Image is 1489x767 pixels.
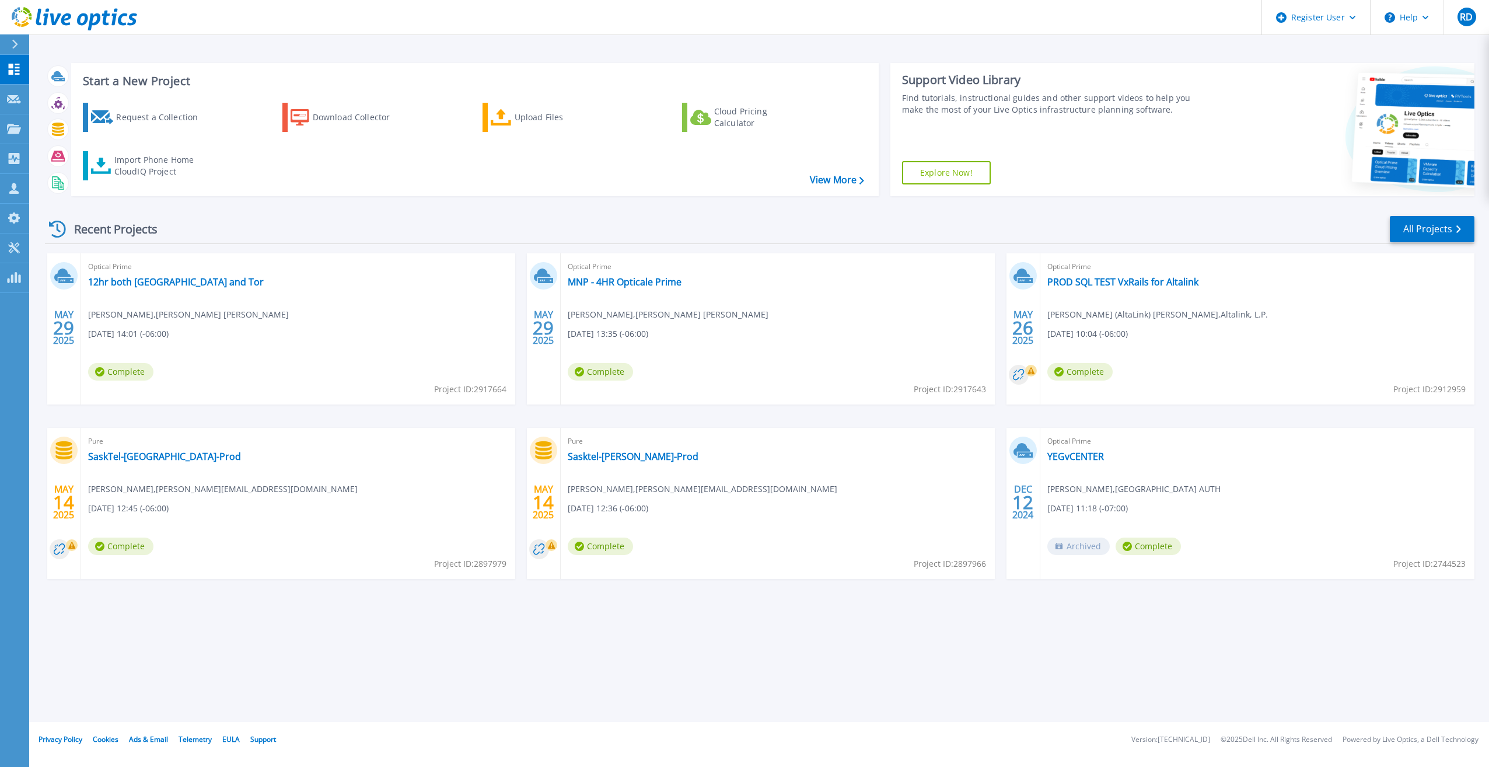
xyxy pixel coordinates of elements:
[93,734,118,744] a: Cookies
[88,451,241,462] a: SaskTel-[GEOGRAPHIC_DATA]-Prod
[53,323,74,333] span: 29
[53,306,75,349] div: MAY 2025
[250,734,276,744] a: Support
[88,260,508,273] span: Optical Prime
[533,323,554,333] span: 29
[1221,736,1332,744] li: © 2025 Dell Inc. All Rights Reserved
[1047,308,1268,321] span: [PERSON_NAME] (AltaLink) [PERSON_NAME] , Altalink, L.P.
[532,306,554,349] div: MAY 2025
[810,175,864,186] a: View More
[1460,12,1473,22] span: RD
[1343,736,1478,744] li: Powered by Live Optics, a Dell Technology
[313,106,406,129] div: Download Collector
[88,327,169,340] span: [DATE] 14:01 (-06:00)
[88,308,289,321] span: [PERSON_NAME] , [PERSON_NAME] [PERSON_NAME]
[129,734,168,744] a: Ads & Email
[434,383,506,396] span: Project ID: 2917664
[1047,327,1128,340] span: [DATE] 10:04 (-06:00)
[116,106,209,129] div: Request a Collection
[179,734,212,744] a: Telemetry
[568,260,988,273] span: Optical Prime
[902,72,1204,88] div: Support Video Library
[1047,483,1221,496] span: [PERSON_NAME] , [GEOGRAPHIC_DATA] AUTH
[45,215,173,243] div: Recent Projects
[83,103,213,132] a: Request a Collection
[568,502,648,515] span: [DATE] 12:36 (-06:00)
[88,363,153,381] span: Complete
[714,106,808,129] div: Cloud Pricing Calculator
[53,497,74,507] span: 14
[568,538,633,555] span: Complete
[53,481,75,524] div: MAY 2025
[568,308,768,321] span: [PERSON_NAME] , [PERSON_NAME] [PERSON_NAME]
[88,276,264,288] a: 12hr both [GEOGRAPHIC_DATA] and Tor
[1390,216,1474,242] a: All Projects
[88,502,169,515] span: [DATE] 12:45 (-06:00)
[222,734,240,744] a: EULA
[88,538,153,555] span: Complete
[483,103,613,132] a: Upload Files
[1012,497,1033,507] span: 12
[1116,538,1181,555] span: Complete
[1393,383,1466,396] span: Project ID: 2912959
[568,435,988,448] span: Pure
[83,75,864,88] h3: Start a New Project
[682,103,812,132] a: Cloud Pricing Calculator
[1047,363,1113,381] span: Complete
[1047,538,1110,555] span: Archived
[568,451,698,462] a: Sasktel-[PERSON_NAME]-Prod
[1047,451,1104,462] a: YEGvCENTER
[533,497,554,507] span: 14
[515,106,608,129] div: Upload Files
[914,383,986,396] span: Project ID: 2917643
[1012,323,1033,333] span: 26
[902,92,1204,116] div: Find tutorials, instructional guides and other support videos to help you make the most of your L...
[1012,481,1034,524] div: DEC 2024
[1047,276,1198,288] a: PROD SQL TEST VxRails for Altalink
[568,276,681,288] a: MNP - 4HR Opticale Prime
[88,483,358,496] span: [PERSON_NAME] , [PERSON_NAME][EMAIL_ADDRESS][DOMAIN_NAME]
[434,557,506,570] span: Project ID: 2897979
[1047,502,1128,515] span: [DATE] 11:18 (-07:00)
[568,327,648,340] span: [DATE] 13:35 (-06:00)
[1047,260,1467,273] span: Optical Prime
[568,483,837,496] span: [PERSON_NAME] , [PERSON_NAME][EMAIL_ADDRESS][DOMAIN_NAME]
[114,154,205,177] div: Import Phone Home CloudIQ Project
[1012,306,1034,349] div: MAY 2025
[282,103,413,132] a: Download Collector
[902,161,991,184] a: Explore Now!
[88,435,508,448] span: Pure
[1131,736,1210,744] li: Version: [TECHNICAL_ID]
[39,734,82,744] a: Privacy Policy
[914,557,986,570] span: Project ID: 2897966
[1047,435,1467,448] span: Optical Prime
[532,481,554,524] div: MAY 2025
[1393,557,1466,570] span: Project ID: 2744523
[568,363,633,381] span: Complete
